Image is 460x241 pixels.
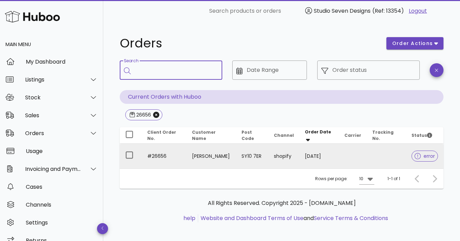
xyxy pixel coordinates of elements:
[372,7,404,15] span: (Ref: 13354)
[392,40,433,47] span: order actions
[192,129,216,141] span: Customer Name
[147,129,176,141] span: Client Order No.
[125,199,438,207] p: All Rights Reserved. Copyright 2025 - [DOMAIN_NAME]
[236,127,268,144] th: Post Code
[5,9,60,24] img: Huboo Logo
[26,201,98,208] div: Channels
[153,112,159,118] button: Close
[26,219,98,226] div: Settings
[142,144,186,168] td: #26656
[25,76,81,83] div: Listings
[25,112,81,119] div: Sales
[26,184,98,190] div: Cases
[135,111,151,118] div: 26656
[409,7,427,15] a: Logout
[25,166,81,172] div: Invoicing and Payments
[124,58,138,64] label: Search
[142,127,186,144] th: Client Order No.
[305,129,331,135] span: Order Date
[236,144,268,168] td: SY10 7ER
[299,144,339,168] td: [DATE]
[198,214,388,222] li: and
[344,132,361,138] span: Carrier
[367,127,406,144] th: Tracking No.
[25,130,81,136] div: Orders
[268,127,299,144] th: Channel
[25,94,81,101] div: Stock
[26,58,98,65] div: My Dashboard
[359,173,374,184] div: 10Rows per page:
[411,132,432,138] span: Status
[415,154,435,158] span: error
[314,214,388,222] a: Service Terms & Conditions
[26,148,98,154] div: Usage
[186,144,236,168] td: [PERSON_NAME]
[120,37,378,50] h1: Orders
[242,129,254,141] span: Post Code
[186,127,236,144] th: Customer Name
[315,169,374,189] div: Rows per page:
[386,37,443,50] button: order actions
[183,214,195,222] a: help
[268,144,299,168] td: shopify
[406,127,443,144] th: Status
[314,7,371,15] span: Studio Seven Designs
[120,90,443,104] p: Current Orders with Huboo
[359,176,363,182] div: 10
[201,214,303,222] a: Website and Dashboard Terms of Use
[387,176,400,182] div: 1-1 of 1
[339,127,367,144] th: Carrier
[372,129,394,141] span: Tracking No.
[274,132,294,138] span: Channel
[299,127,339,144] th: Order Date: Sorted descending. Activate to remove sorting.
